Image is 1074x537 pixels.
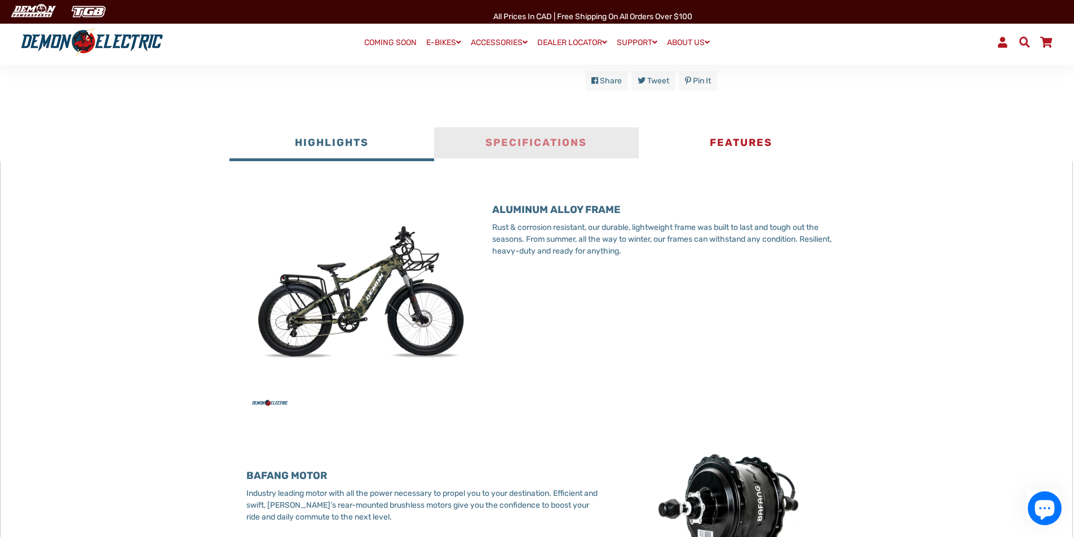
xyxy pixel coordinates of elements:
[360,35,421,51] a: COMING SOON
[6,2,60,21] img: Demon Electric
[639,127,843,161] button: Features
[434,127,639,161] button: Specifications
[246,470,598,482] h3: BAFANG MOTOR
[600,76,622,86] span: Share
[492,204,844,216] h3: ALUMINUM ALLOY FRAME
[17,28,167,57] img: Demon Electric logo
[613,34,661,51] a: SUPPORT
[693,76,711,86] span: Pin it
[467,34,532,51] a: ACCESSORIES
[1024,491,1065,528] inbox-online-store-chat: Shopify online store chat
[246,487,598,523] p: Industry leading motor with all the power necessary to propel you to your destination. Efficient ...
[663,34,714,51] a: ABOUT US
[493,12,692,21] span: All Prices in CAD | Free shipping on all orders over $100
[492,221,844,257] p: Rust & corrosion resistant, our durable, lightweight frame was built to last and tough out the se...
[533,34,611,51] a: DEALER LOCATOR
[422,34,465,51] a: E-BIKES
[65,2,112,21] img: TGB Canada
[229,127,434,161] button: Highlights
[647,76,669,86] span: Tweet
[246,181,475,410] img: BlackTail_RL.jpg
